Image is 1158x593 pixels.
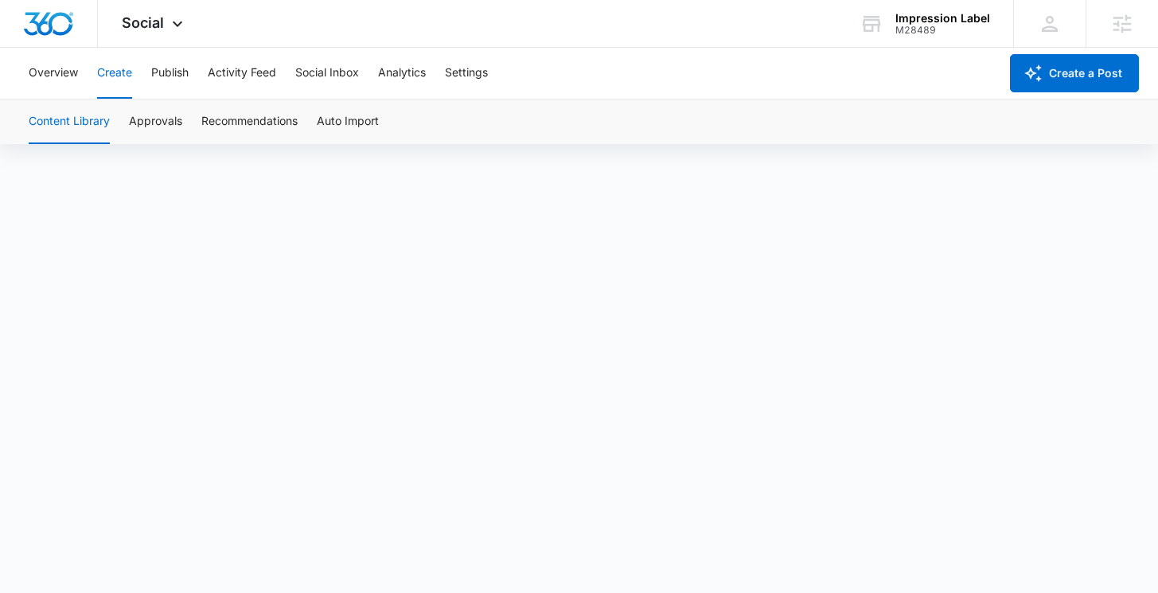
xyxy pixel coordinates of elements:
div: account id [895,25,990,36]
button: Overview [29,48,78,99]
button: Recommendations [201,99,298,144]
button: Analytics [378,48,426,99]
button: Social Inbox [295,48,359,99]
button: Create [97,48,132,99]
button: Auto Import [317,99,379,144]
button: Approvals [129,99,182,144]
button: Content Library [29,99,110,144]
button: Create a Post [1010,54,1139,92]
div: account name [895,12,990,25]
span: Social [122,14,164,31]
button: Settings [445,48,488,99]
button: Activity Feed [208,48,276,99]
button: Publish [151,48,189,99]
